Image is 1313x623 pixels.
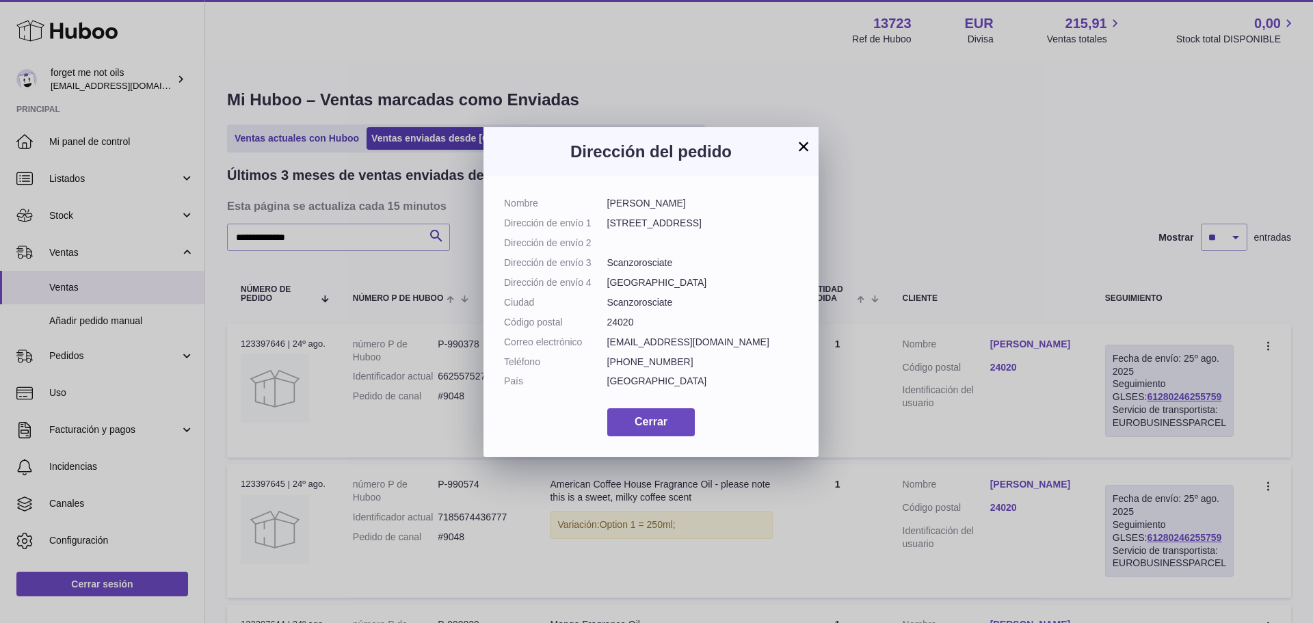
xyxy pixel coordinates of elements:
[504,237,607,250] dt: Dirección de envío 2
[504,375,607,388] dt: País
[607,316,799,329] dd: 24020
[504,276,607,289] dt: Dirección de envío 4
[504,316,607,329] dt: Código postal
[607,356,799,369] dd: [PHONE_NUMBER]
[635,416,667,427] span: Cerrar
[504,141,798,163] h3: Dirección del pedido
[795,138,812,155] button: ×
[607,375,799,388] dd: [GEOGRAPHIC_DATA]
[607,276,799,289] dd: [GEOGRAPHIC_DATA]
[607,256,799,269] dd: Scanzorosciate
[607,217,799,230] dd: [STREET_ADDRESS]
[504,256,607,269] dt: Dirección de envío 3
[504,296,607,309] dt: Ciudad
[607,296,799,309] dd: Scanzorosciate
[607,197,799,210] dd: [PERSON_NAME]
[504,217,607,230] dt: Dirección de envío 1
[504,336,607,349] dt: Correo electrónico
[504,356,607,369] dt: Teléfono
[504,197,607,210] dt: Nombre
[607,408,695,436] button: Cerrar
[607,336,799,349] dd: [EMAIL_ADDRESS][DOMAIN_NAME]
